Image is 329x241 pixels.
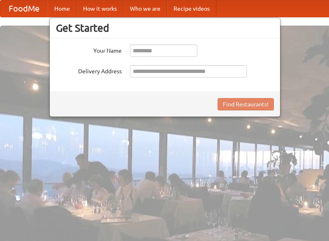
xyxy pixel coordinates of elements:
a: Home [48,0,76,17]
button: Find Restaurants! [218,98,274,110]
label: Delivery Address [56,65,122,75]
a: How it works [76,0,123,17]
h3: Get Started [56,22,274,34]
a: Who we are [123,0,167,17]
a: Recipe videos [167,0,216,17]
label: Your Name [56,44,122,55]
a: FoodMe [0,0,48,17]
